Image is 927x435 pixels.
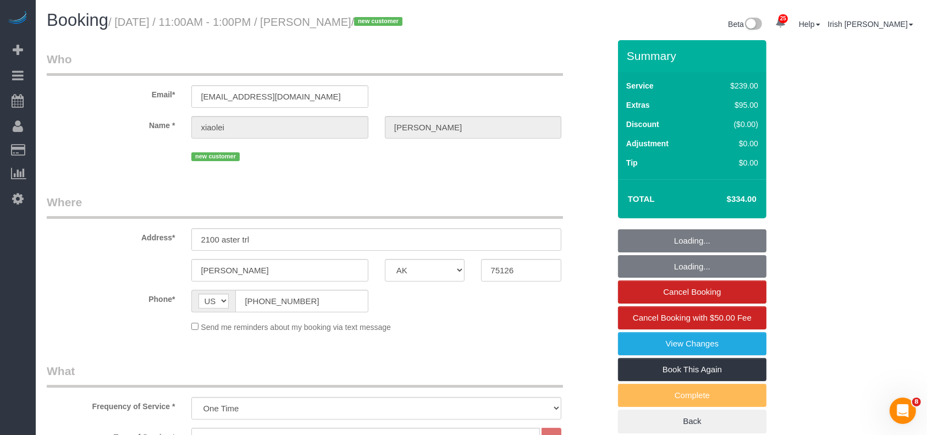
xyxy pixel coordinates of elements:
[108,16,406,28] small: / [DATE] / 11:00AM - 1:00PM / [PERSON_NAME]
[38,228,183,243] label: Address*
[618,332,766,355] a: View Changes
[191,85,368,108] input: Email*
[47,194,563,219] legend: Where
[191,259,368,282] input: City*
[626,138,669,149] label: Adjustment
[7,11,29,26] img: Automaid Logo
[728,20,762,29] a: Beta
[628,194,655,203] strong: Total
[707,80,758,91] div: $239.00
[191,116,368,139] input: First Name*
[694,195,757,204] h4: $334.00
[385,116,561,139] input: Last Name*
[38,290,183,305] label: Phone*
[47,51,563,76] legend: Who
[626,119,659,130] label: Discount
[799,20,820,29] a: Help
[47,10,108,30] span: Booking
[770,11,791,35] a: 25
[481,259,561,282] input: Zip Code*
[627,49,761,62] h3: Summary
[626,80,654,91] label: Service
[38,397,183,412] label: Frequency of Service *
[626,100,650,111] label: Extras
[912,398,921,406] span: 8
[707,138,758,149] div: $0.00
[38,85,183,100] label: Email*
[633,313,752,322] span: Cancel Booking with $50.00 Fee
[201,323,391,332] span: Send me reminders about my booking via text message
[707,157,758,168] div: $0.00
[828,20,913,29] a: Irish [PERSON_NAME]
[38,116,183,131] label: Name *
[618,280,766,304] a: Cancel Booking
[235,290,368,312] input: Phone*
[354,17,402,26] span: new customer
[707,119,758,130] div: ($0.00)
[618,358,766,381] a: Book This Again
[707,100,758,111] div: $95.00
[191,152,239,161] span: new customer
[618,410,766,433] a: Back
[47,363,563,388] legend: What
[618,306,766,329] a: Cancel Booking with $50.00 Fee
[744,18,762,32] img: New interface
[890,398,916,424] iframe: Intercom live chat
[779,14,788,23] span: 25
[626,157,638,168] label: Tip
[351,16,406,28] span: /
